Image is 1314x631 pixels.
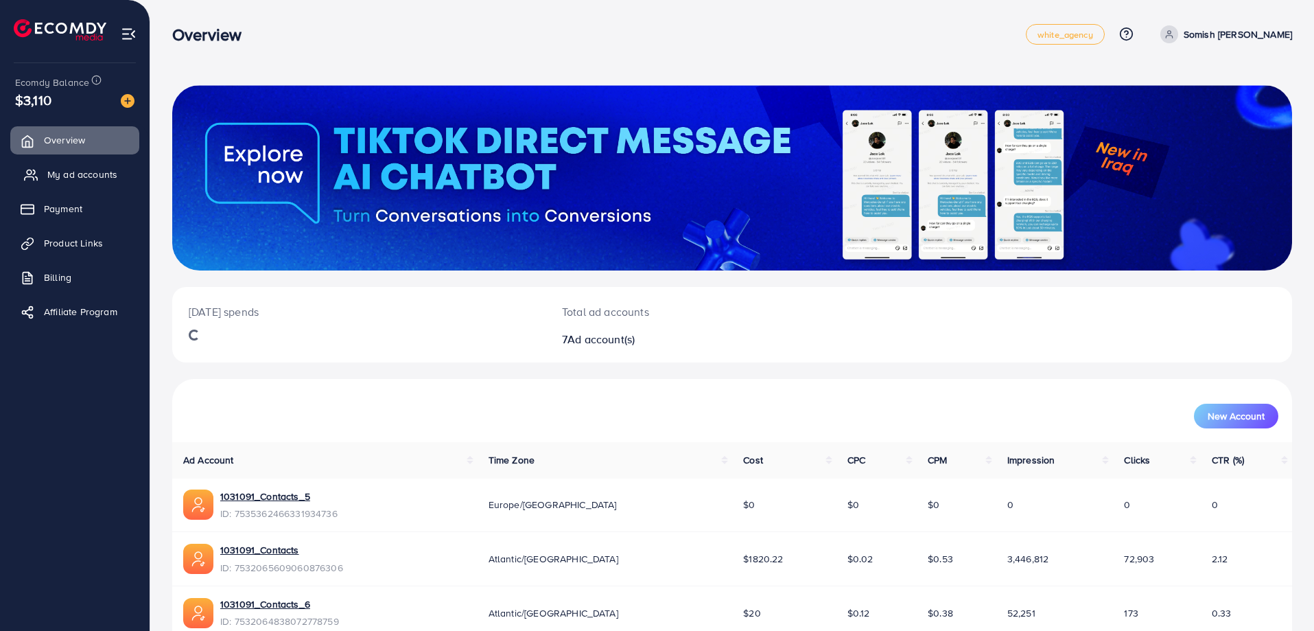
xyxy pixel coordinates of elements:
[567,332,635,347] span: Ad account(s)
[189,303,529,320] p: [DATE] spends
[15,90,51,110] span: $3,110
[489,552,618,566] span: Atlantic/[GEOGRAPHIC_DATA]
[847,453,865,467] span: CPC
[928,453,947,467] span: CPM
[489,606,618,620] span: Atlantic/[GEOGRAPHIC_DATA]
[44,133,85,147] span: Overview
[1124,606,1138,620] span: 173
[183,453,234,467] span: Ad Account
[743,552,783,566] span: $1820.22
[1007,606,1035,620] span: 52,251
[847,498,859,512] span: $0
[44,305,117,319] span: Affiliate Program
[44,236,103,250] span: Product Links
[183,490,213,520] img: ic-ads-acc.e4c84228.svg
[10,298,139,325] a: Affiliate Program
[220,597,339,611] a: 1031091_Contacts_6
[14,19,106,41] img: logo
[1212,498,1218,512] span: 0
[1124,498,1130,512] span: 0
[1212,552,1228,566] span: 2.12
[1007,498,1013,512] span: 0
[1007,552,1048,566] span: 3,446,812
[1007,453,1055,467] span: Impression
[489,453,535,467] span: Time Zone
[44,202,82,216] span: Payment
[220,615,339,628] span: ID: 7532064838072778759
[928,606,953,620] span: $0.38
[220,490,338,503] a: 1031091_Contacts_5
[1208,411,1265,421] span: New Account
[183,598,213,628] img: ic-ads-acc.e4c84228.svg
[743,498,755,512] span: $0
[562,333,809,346] h2: 7
[743,453,763,467] span: Cost
[220,561,343,575] span: ID: 7532065609060876306
[1037,30,1093,39] span: white_agency
[172,25,253,45] h3: Overview
[489,498,617,512] span: Europe/[GEOGRAPHIC_DATA]
[121,94,134,108] img: image
[1184,26,1292,43] p: Somish [PERSON_NAME]
[10,264,139,291] a: Billing
[183,544,213,574] img: ic-ads-acc.e4c84228.svg
[220,507,338,520] span: ID: 7535362466331934736
[220,543,343,557] a: 1031091_Contacts
[10,229,139,257] a: Product Links
[928,552,953,566] span: $0.53
[1212,453,1244,467] span: CTR (%)
[10,195,139,222] a: Payment
[1026,24,1105,45] a: white_agency
[1194,404,1278,428] button: New Account
[1155,25,1292,43] a: Somish [PERSON_NAME]
[847,606,870,620] span: $0.12
[47,168,117,181] span: My ad accounts
[10,161,139,188] a: My ad accounts
[121,26,137,42] img: menu
[10,126,139,154] a: Overview
[928,498,939,512] span: $0
[847,552,873,566] span: $0.02
[15,76,89,89] span: Ecomdy Balance
[1124,552,1154,566] span: 72,903
[1124,453,1150,467] span: Clicks
[1212,606,1232,620] span: 0.33
[743,606,760,620] span: $20
[44,271,71,284] span: Billing
[562,303,809,320] p: Total ad accounts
